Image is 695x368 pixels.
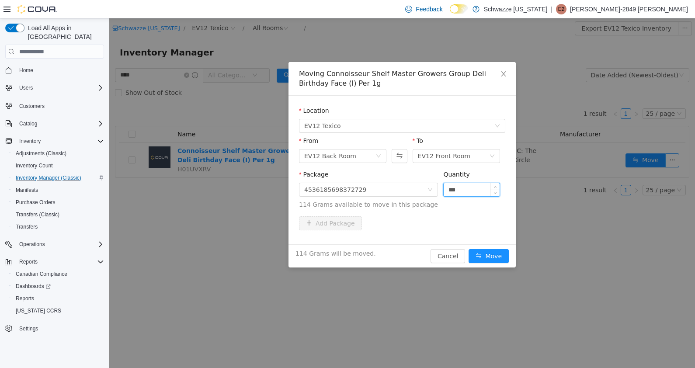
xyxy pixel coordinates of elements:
[2,82,108,94] button: Users
[16,83,36,93] button: Users
[195,131,247,144] div: EV12 Back Room
[190,198,253,212] button: icon: plusAdd Package
[9,184,108,196] button: Manifests
[16,295,34,302] span: Reports
[12,222,41,232] a: Transfers
[12,185,42,195] a: Manifests
[2,322,108,335] button: Settings
[484,4,548,14] p: Schwazze [US_STATE]
[9,268,108,280] button: Canadian Compliance
[570,4,688,14] p: [PERSON_NAME]-2849 [PERSON_NAME]
[12,209,104,220] span: Transfers (Classic)
[24,24,104,41] span: Load All Apps in [GEOGRAPHIC_DATA]
[190,89,220,96] label: Location
[12,281,54,292] a: Dashboards
[384,174,387,177] i: icon: down
[9,172,108,184] button: Inventory Manager (Classic)
[16,65,37,76] a: Home
[2,118,108,130] button: Catalog
[16,118,104,129] span: Catalog
[16,239,49,250] button: Operations
[19,67,33,74] span: Home
[16,257,41,267] button: Reports
[5,60,104,358] nav: Complex example
[16,150,66,157] span: Adjustments (Classic)
[556,4,566,14] div: Erik-2849 Southard
[450,4,468,14] input: Dark Mode
[391,52,398,59] i: icon: close
[16,283,51,290] span: Dashboards
[2,99,108,112] button: Customers
[382,44,407,68] button: Close
[303,119,314,126] label: To
[12,209,63,220] a: Transfers (Classic)
[12,185,104,195] span: Manifests
[558,4,565,14] span: E2
[359,231,400,245] button: icon: swapMove
[9,292,108,305] button: Reports
[17,5,57,14] img: Cova
[16,257,104,267] span: Reports
[186,231,267,240] span: 114 Grams will be moved.
[9,160,108,172] button: Inventory Count
[16,162,53,169] span: Inventory Count
[2,256,108,268] button: Reports
[386,105,391,111] i: icon: down
[9,221,108,233] button: Transfers
[9,280,108,292] a: Dashboards
[16,83,104,93] span: Users
[12,197,59,208] a: Purchase Orders
[19,84,33,91] span: Users
[12,160,104,171] span: Inventory Count
[16,223,38,230] span: Transfers
[190,182,396,191] span: 114 Grams available to move in this package
[16,100,104,111] span: Customers
[19,258,38,265] span: Reports
[16,101,48,111] a: Customers
[16,65,104,76] span: Home
[381,171,390,178] span: Decrease Value
[321,231,356,245] button: Cancel
[16,199,56,206] span: Purchase Orders
[12,160,56,171] a: Inventory Count
[12,293,104,304] span: Reports
[9,305,108,317] button: [US_STATE] CCRS
[19,241,45,248] span: Operations
[16,323,42,334] a: Settings
[2,64,108,76] button: Home
[190,119,209,126] label: From
[9,208,108,221] button: Transfers (Classic)
[9,196,108,208] button: Purchase Orders
[16,174,81,181] span: Inventory Manager (Classic)
[402,0,446,18] a: Feedback
[16,323,104,334] span: Settings
[381,165,390,171] span: Increase Value
[16,271,67,278] span: Canadian Compliance
[384,167,387,170] i: icon: up
[19,325,38,332] span: Settings
[12,293,38,304] a: Reports
[2,135,108,147] button: Inventory
[12,306,104,316] span: Washington CCRS
[12,269,71,279] a: Canadian Compliance
[16,118,41,129] button: Catalog
[16,239,104,250] span: Operations
[309,131,361,144] div: EV12 Front Room
[190,51,396,70] div: Moving Connoisseur Shelf Master Growers Group Deli Birthday Face (I) Per 1g
[12,148,104,159] span: Adjustments (Classic)
[19,103,45,110] span: Customers
[12,148,70,159] a: Adjustments (Classic)
[9,147,108,160] button: Adjustments (Classic)
[16,136,104,146] span: Inventory
[334,153,361,160] label: Quantity
[16,136,44,146] button: Inventory
[2,238,108,250] button: Operations
[190,153,219,160] label: Package
[12,173,85,183] a: Inventory Manager (Classic)
[195,101,232,114] span: EV12 Texico
[12,269,104,279] span: Canadian Compliance
[551,4,553,14] p: |
[16,211,59,218] span: Transfers (Classic)
[12,281,104,292] span: Dashboards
